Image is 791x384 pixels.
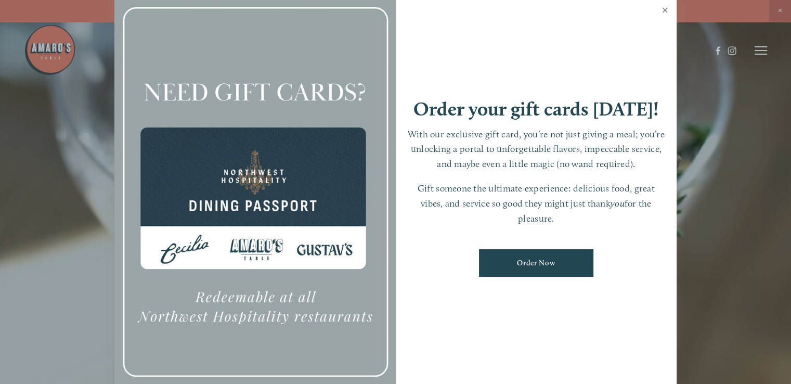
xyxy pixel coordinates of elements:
[413,99,659,119] h1: Order your gift cards [DATE]!
[479,249,593,277] a: Order Now
[406,181,667,226] p: Gift someone the ultimate experience: delicious food, great vibes, and service so good they might...
[611,198,625,209] em: you
[406,127,667,172] p: With our exclusive gift card, you’re not just giving a meal; you’re unlocking a portal to unforge...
